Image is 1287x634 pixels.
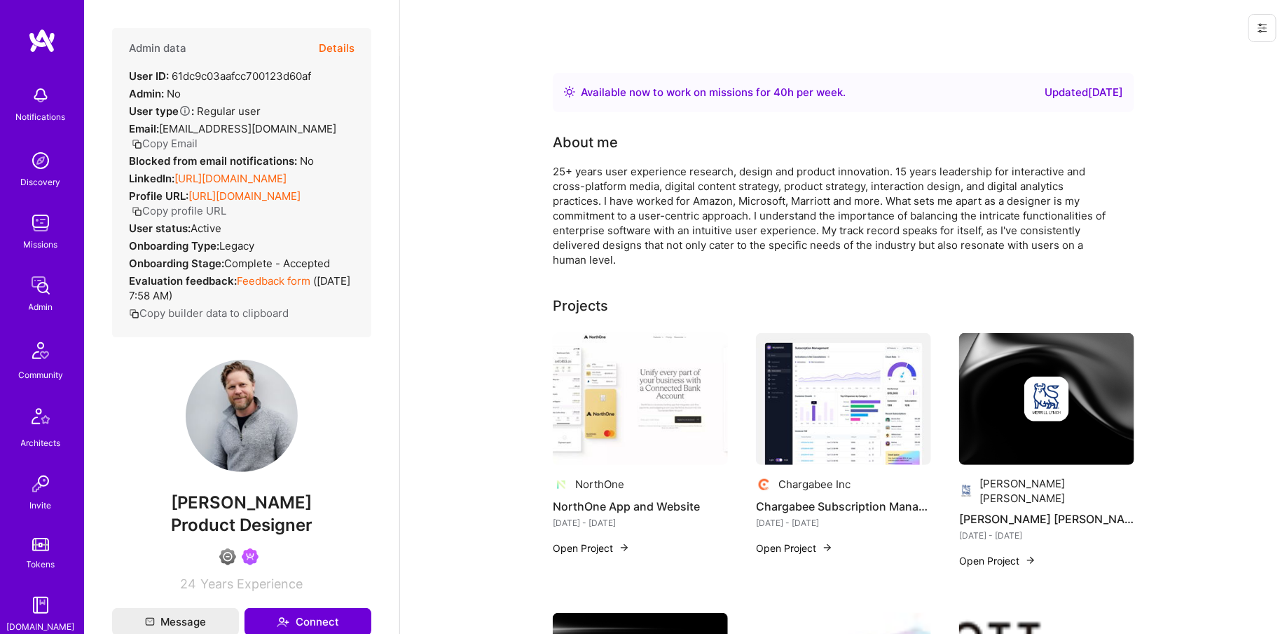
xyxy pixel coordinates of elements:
div: Missions [24,237,58,252]
strong: Blocked from email notifications: [129,154,300,168]
span: [EMAIL_ADDRESS][DOMAIN_NAME] [159,122,336,135]
img: cover [959,333,1134,465]
span: [PERSON_NAME] [112,492,371,513]
strong: Admin: [129,87,164,100]
h4: NorthOne App and Website [553,497,728,515]
img: Architects [24,402,57,436]
img: User Avatar [186,360,298,472]
i: icon Copy [132,206,142,217]
img: Company logo [553,476,570,493]
strong: User type : [129,104,194,118]
img: Been on Mission [242,548,259,565]
strong: Evaluation feedback: [129,274,237,288]
img: Chargabee Subscription Management Product Design [756,333,931,465]
button: Open Project [756,541,833,555]
a: [URL][DOMAIN_NAME] [174,172,287,185]
strong: Onboarding Type: [129,239,219,252]
img: guide book [27,591,55,619]
img: Invite [27,470,55,498]
div: Projects [553,295,608,316]
button: Copy Email [132,136,198,151]
span: 40 [773,86,787,99]
a: [URL][DOMAIN_NAME] [188,189,301,203]
h4: Chargabee Subscription Management Product Design [756,497,931,515]
img: logo [28,28,56,53]
img: Community [24,334,57,367]
i: icon Copy [132,139,142,149]
span: Product Designer [171,515,312,535]
div: Invite [30,498,52,513]
img: bell [27,81,55,109]
strong: Profile URL: [129,189,188,203]
div: No [129,154,314,168]
strong: Email: [129,122,159,135]
span: Years Experience [201,576,303,591]
div: Tokens [27,557,55,572]
a: Feedback form [237,274,310,288]
img: NorthOne App and Website [553,333,728,465]
strong: User ID: [129,69,169,83]
div: [DATE] - [DATE] [553,515,728,530]
div: Architects [21,436,61,450]
img: arrow-right [1025,555,1036,566]
button: Copy builder data to clipboard [129,306,289,321]
strong: LinkedIn: [129,172,174,185]
img: Company logo [959,483,974,499]
div: [DATE] - [DATE] [756,515,931,530]
div: About me [553,132,618,153]
button: Open Project [553,541,630,555]
div: Admin [29,299,53,314]
div: NorthOne [575,477,624,492]
img: tokens [32,538,49,551]
div: No [129,86,181,101]
img: admin teamwork [27,271,55,299]
div: Available now to work on missions for h per week . [581,84,846,101]
strong: User status: [129,222,191,235]
img: teamwork [27,209,55,237]
i: icon Mail [145,617,155,627]
i: icon Connect [277,616,289,628]
strong: Onboarding Stage: [129,257,224,270]
div: Community [18,367,63,382]
span: legacy [219,239,254,252]
i: Help [179,104,191,117]
div: [PERSON_NAME] [PERSON_NAME] [979,476,1134,506]
img: arrow-right [619,542,630,553]
i: icon Copy [129,309,139,319]
img: arrow-right [822,542,833,553]
button: Open Project [959,553,1036,568]
button: Details [319,28,355,69]
img: discovery [27,147,55,175]
span: Complete - Accepted [224,257,330,270]
div: Discovery [21,175,61,189]
button: Copy profile URL [132,203,226,218]
div: [DOMAIN_NAME] [7,619,75,634]
div: [DATE] - [DATE] [959,528,1134,543]
div: 25+ years user experience research, design and product innovation. 15 years leadership for intera... [553,164,1113,267]
div: 61dc9c03aafcc700123d60af [129,69,311,83]
div: ( [DATE] 7:58 AM ) [129,274,355,303]
div: Notifications [16,109,66,124]
img: Company logo [1024,377,1069,421]
img: Limited Access [219,548,236,565]
div: Updated [DATE] [1045,84,1123,101]
span: 24 [181,576,197,591]
span: Active [191,222,221,235]
img: Availability [564,86,575,97]
img: Company logo [756,476,773,493]
h4: [PERSON_NAME] [PERSON_NAME] [959,510,1134,528]
div: Chargabee Inc [778,477,851,492]
div: Regular user [129,104,261,119]
h4: Admin data [129,42,186,55]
